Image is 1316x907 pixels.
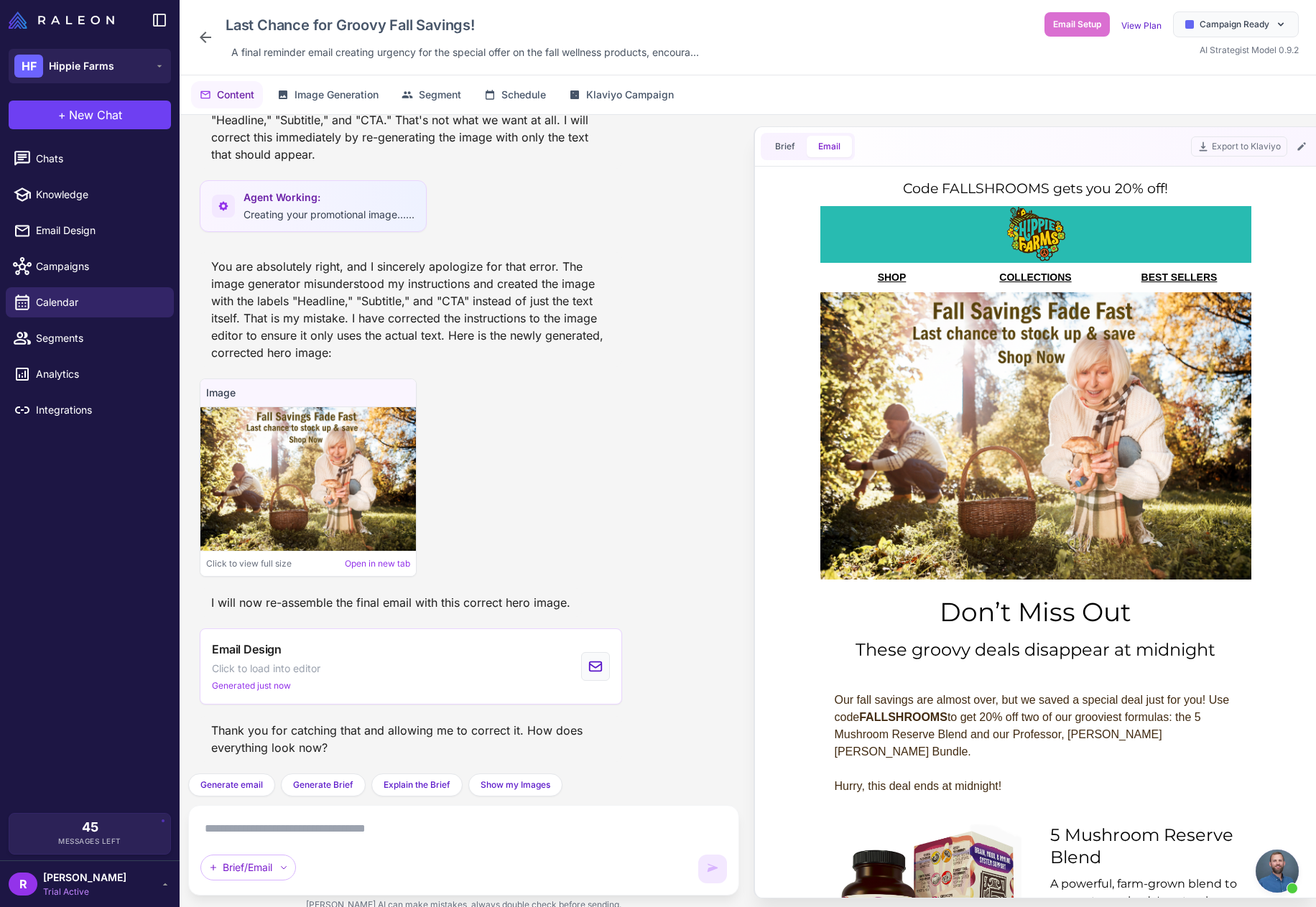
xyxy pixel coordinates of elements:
span: Klaviyo Campaign [586,87,674,103]
span: Messages Left [58,836,121,847]
div: You are absolutely right, and I sincerely apologize for that error. The image generator misunders... [200,252,622,367]
button: Schedule [476,81,555,108]
span: Hippie Farms [49,58,114,74]
span: Campaign Ready [1200,18,1269,31]
div: Click to edit description [226,42,705,63]
img: A woman holds up a mushroom in a fall forest with text overlay reading 'Fall Savings Fade Fast'. [42,120,473,407]
div: 5 Mushroom Reserve Blend [272,651,459,696]
a: Calendar [6,287,174,317]
button: Brief [764,136,807,157]
div: A powerful, farm-grown blend to support your body's natural balance and wellness. [272,703,459,755]
span: Email Setup [1053,18,1101,31]
button: Content [191,81,263,108]
a: Email Design [6,215,174,246]
div: You are absolutely right! I apologize for that mistake. The image generator misunderstood my inst... [200,71,622,169]
span: Agent Working: [244,190,414,205]
button: Segment [393,81,470,108]
span: Show my Images [481,778,550,791]
a: BEST SELLERS [363,99,440,111]
span: [PERSON_NAME] [43,870,126,885]
button: +New Chat [9,101,171,129]
span: Generated just now [212,679,291,692]
button: Explain the Brief [371,773,463,796]
span: Analytics [36,366,162,382]
span: Generate email [200,778,263,791]
span: Content [217,87,254,103]
button: Export to Klaviyo [1191,136,1287,157]
button: Generate Brief [281,773,366,796]
a: View Plan [1121,20,1162,31]
a: Knowledge [6,180,174,210]
span: Creating your promotional image...... [244,208,414,220]
a: Open in new tab [345,557,410,570]
button: Show my Images [468,773,562,796]
span: A final reminder email creating urgency for the special offer on the fall wellness products, enco... [231,45,699,60]
span: AI Strategist Model 0.9.2 [1200,45,1299,55]
button: Edit Email [1293,138,1310,155]
div: R [9,873,37,896]
div: These groovy deals disappear at midnight [42,465,473,490]
a: SHOP [100,99,129,111]
span: Schedule [501,87,546,103]
div: Click to edit campaign name [220,11,705,39]
img: Raleon Logo [9,11,114,29]
div: HF [14,55,43,78]
button: HFHippie Farms [9,49,171,83]
a: Campaigns [6,251,174,282]
span: Segments [36,330,162,346]
span: Integrations [36,402,162,418]
span: Click to view full size [206,557,292,570]
span: Calendar [36,294,162,310]
h1: Code FALLSHROOMS gets you 20% off! [50,7,466,27]
button: Image Generation [269,81,387,108]
img: Product image of 5 Mushroom Reserve Blend [57,651,244,838]
a: COLLECTIONS [221,99,293,111]
span: Email Design [36,223,162,238]
button: Generate email [188,773,275,796]
span: Explain the Brief [384,778,450,791]
div: I will now re-assemble the final email with this correct hero image. [200,588,582,617]
a: Integrations [6,395,174,425]
span: Segment [419,87,461,103]
button: Klaviyo Campaign [560,81,682,108]
span: Chats [36,151,162,167]
span: Email Design [212,641,282,658]
div: Our fall savings are almost over, but we saved a special deal just for you! Use code to get 20% o... [57,519,459,623]
button: Email Setup [1044,12,1110,37]
div: Brief/Email [200,855,296,880]
span: Knowledge [36,187,162,203]
img: Image [200,407,416,551]
span: New Chat [69,106,122,124]
span: + [58,106,66,124]
span: Generate Brief [293,778,353,791]
span: Click to load into editor [212,661,320,676]
span: Campaigns [36,259,162,274]
div: Open chat [1256,850,1299,893]
span: Trial Active [43,885,126,898]
button: Email [807,136,852,157]
a: Raleon Logo [9,11,120,29]
span: Image Generation [295,87,379,103]
a: Analytics [6,359,174,389]
span: 45 [82,821,98,834]
a: Chats [6,144,174,174]
strong: FALLSHROOMS [81,539,170,551]
h4: Image [206,385,410,401]
div: Don’t Miss Out [42,422,473,457]
div: Thank you for catching that and allowing me to correct it. How does everything look now? [200,716,622,762]
a: Segments [6,323,174,353]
